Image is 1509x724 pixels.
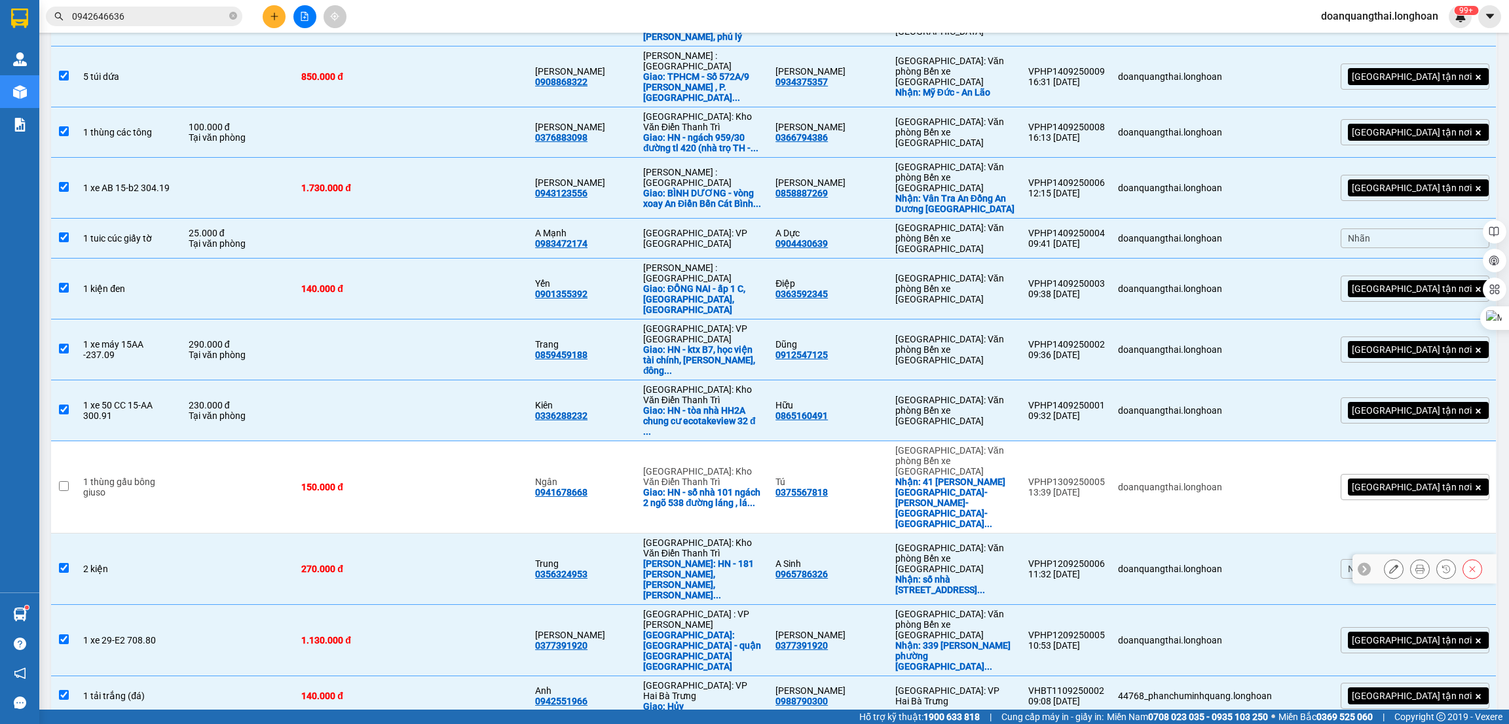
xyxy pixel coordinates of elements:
[775,410,828,421] div: 0865160491
[1028,696,1105,706] div: 09:08 [DATE]
[1383,710,1385,724] span: |
[895,543,1015,574] div: [GEOGRAPHIC_DATA]: Văn phòng Bến xe [GEOGRAPHIC_DATA]
[11,9,28,28] img: logo-vxr
[301,283,405,294] div: 140.000 đ
[1352,283,1472,295] span: [GEOGRAPHIC_DATA] tận nơi
[1118,283,1272,294] div: doanquangthai.longhoan
[535,350,587,360] div: 0859459188
[643,323,762,344] div: [GEOGRAPHIC_DATA]: VP [GEOGRAPHIC_DATA]
[775,640,828,651] div: 0377391920
[1028,569,1105,579] div: 11:32 [DATE]
[535,228,630,238] div: A Mạnh
[643,21,762,42] div: Giao: HÀ NAM - 114 lý thường kiệt, phủ lý
[535,640,587,651] div: 0377391920
[189,410,288,421] div: Tại văn phòng
[1348,564,1370,574] span: Nhãn
[36,45,69,56] strong: CSKH:
[1028,177,1105,188] div: VPHP1409250006
[747,498,755,508] span: ...
[1118,233,1272,244] div: doanquangthai.longhoan
[1028,289,1105,299] div: 09:38 [DATE]
[54,12,64,21] span: search
[1352,481,1472,493] span: [GEOGRAPHIC_DATA] tận nơi
[1455,10,1466,22] img: icon-new-feature
[775,238,828,249] div: 0904430639
[753,198,761,209] span: ...
[301,183,405,193] div: 1.730.000 đ
[1028,400,1105,410] div: VPHP1409250001
[775,630,882,640] div: Trần minh Ngọc
[535,569,587,579] div: 0356324953
[189,122,288,132] div: 100.000 đ
[643,71,762,103] div: Giao: TPHCM - Số 572A/9 Trần Hưng Đạo , P. Chợ Quán ( P.2, Q.5 cũ)
[535,558,630,569] div: Trung
[14,667,26,679] span: notification
[13,52,27,66] img: warehouse-icon
[83,339,176,360] div: 1 xe máy 15AA -237.09
[643,405,762,437] div: Giao: HN - tòa nhà HH2A chung cư ecotakeview 32 đại từ , phừng định công, hoàng mai
[83,183,176,193] div: 1 xe AB 15-b2 304.19
[984,518,992,529] span: ...
[643,188,762,209] div: Giao: BÌNH DƯƠNG - vòng xoay An Điền Bến Cát Bình Dương
[535,696,587,706] div: 0942551966
[1028,350,1105,360] div: 09:36 [DATE]
[895,395,1015,426] div: [GEOGRAPHIC_DATA]: Văn phòng Bến xe [GEOGRAPHIC_DATA]
[643,487,762,508] div: Giao: HN - số nhà 101 ngách 2 ngõ 538 đường láng , láng hạ , đống đa
[535,188,587,198] div: 0943123556
[643,558,762,600] div: Giao: HN - 181 nguyễn ngọc nại, khương mai, thanh xuân
[775,696,828,706] div: 0988790300
[775,558,882,569] div: A Sinh
[643,50,762,71] div: [PERSON_NAME] : [GEOGRAPHIC_DATA]
[1118,344,1272,355] div: doanquangthai.longhoan
[775,278,882,289] div: Điệp
[643,680,762,701] div: [GEOGRAPHIC_DATA]: VP Hai Bà Trưng
[189,339,288,350] div: 290.000 đ
[189,228,288,238] div: 25.000 đ
[1028,685,1105,696] div: VHBT1109250002
[13,85,27,99] img: warehouse-icon
[1028,278,1105,289] div: VPHP1409250003
[535,339,630,350] div: Trang
[643,537,762,558] div: [GEOGRAPHIC_DATA]: Kho Văn Điển Thanh Trì
[643,283,762,315] div: Giao: ĐỒNG NAI - ấp 1 C, phước thái, long thành
[775,477,882,487] div: Tú
[83,233,176,244] div: 1 tuic cúc giấy tờ
[1478,5,1501,28] button: caret-down
[664,365,672,376] span: ...
[775,77,828,87] div: 0934375357
[775,350,828,360] div: 0912547125
[775,487,828,498] div: 0375567818
[643,384,762,405] div: [GEOGRAPHIC_DATA]: Kho Văn Điển Thanh Trì
[895,334,1015,365] div: [GEOGRAPHIC_DATA]: Văn phòng Bến xe [GEOGRAPHIC_DATA]
[1028,640,1105,651] div: 10:53 [DATE]
[1118,127,1272,137] div: doanquangthai.longhoan
[535,410,587,421] div: 0336288232
[535,177,630,188] div: Nguyễn Văn Tiến
[1028,630,1105,640] div: VPHP1209250005
[643,228,762,249] div: [GEOGRAPHIC_DATA]: VP [GEOGRAPHIC_DATA]
[984,661,992,672] span: ...
[1352,344,1472,355] span: [GEOGRAPHIC_DATA] tận nơi
[229,10,237,23] span: close-circle
[775,685,882,696] div: Lê Hoà
[643,132,762,153] div: Giao: HN - ngách 959/30 đường tl 420 (nhà trọ TH - xóm gò con hỏa)- Bình Yên, thạch hòa, thạch thất
[643,609,762,630] div: [GEOGRAPHIC_DATA] : VP [PERSON_NAME]
[535,487,587,498] div: 0941678668
[535,66,630,77] div: Cẩm Vân
[1271,714,1275,719] span: ⚪️
[83,71,176,82] div: 5 túi dứa
[535,77,587,87] div: 0908868322
[1028,122,1105,132] div: VPHP1409250008
[1028,558,1105,569] div: VPHP1209250006
[895,56,1015,87] div: [GEOGRAPHIC_DATA]: Văn phòng Bến xe [GEOGRAPHIC_DATA]
[83,283,176,294] div: 1 kiện đen
[1028,238,1105,249] div: 09:41 [DATE]
[895,193,1015,214] div: Nhận: Vân Tra An Đồng An Dương Hải Phòng
[1352,634,1472,646] span: [GEOGRAPHIC_DATA] tận nơi
[1311,8,1449,24] span: doanquangthai.longhoan
[189,350,288,360] div: Tại văn phòng
[643,167,762,188] div: [PERSON_NAME] : [GEOGRAPHIC_DATA]
[643,701,762,712] div: Giao: Hủy
[895,87,1015,98] div: Nhận: Mỹ Đức - An Lão
[643,426,651,437] span: ...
